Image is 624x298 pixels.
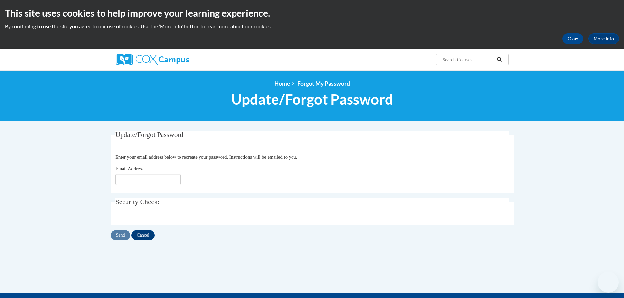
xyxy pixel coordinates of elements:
input: Email [115,174,181,185]
span: Forgot My Password [297,80,350,87]
h2: This site uses cookies to help improve your learning experience. [5,7,619,20]
span: Enter your email address below to recreate your password. Instructions will be emailed to you. [115,154,297,160]
span: Email Address [115,166,143,171]
button: Okay [562,33,583,44]
input: Search Courses [442,56,494,63]
input: Cancel [131,230,155,240]
p: By continuing to use the site you agree to our use of cookies. Use the ‘More info’ button to read... [5,23,619,30]
a: Cox Campus [116,54,240,65]
span: Update/Forgot Password [231,91,393,108]
a: More Info [588,33,619,44]
a: Home [274,80,290,87]
span: Update/Forgot Password [115,131,183,139]
img: Cox Campus [116,54,189,65]
iframe: Button to launch messaging window [598,272,619,293]
button: Search [494,56,504,63]
span: Security Check: [115,198,160,206]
